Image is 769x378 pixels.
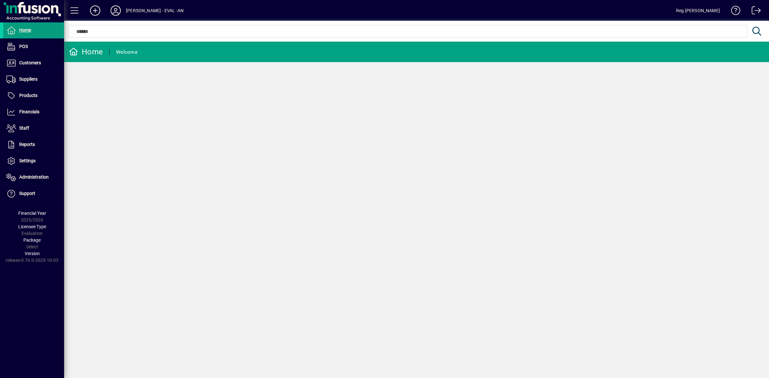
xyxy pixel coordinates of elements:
[126,5,184,16] div: [PERSON_NAME] - EVAL -AN
[747,1,761,22] a: Logout
[3,186,64,202] a: Support
[676,5,720,16] div: Reg [PERSON_NAME]
[19,174,49,180] span: Administration
[18,224,46,229] span: Licensee Type
[19,28,31,33] span: Home
[19,76,37,82] span: Suppliers
[3,39,64,55] a: POS
[19,60,41,65] span: Customers
[105,5,126,16] button: Profile
[3,169,64,185] a: Administration
[69,47,103,57] div: Home
[19,125,29,131] span: Staff
[85,5,105,16] button: Add
[3,88,64,104] a: Products
[19,93,37,98] span: Products
[19,109,39,114] span: Financials
[726,1,740,22] a: Knowledge Base
[19,44,28,49] span: POS
[3,71,64,87] a: Suppliers
[18,211,46,216] span: Financial Year
[25,251,40,256] span: Version
[116,47,137,57] div: Welcome
[19,158,36,163] span: Settings
[23,237,41,243] span: Package
[3,153,64,169] a: Settings
[3,55,64,71] a: Customers
[3,104,64,120] a: Financials
[19,142,35,147] span: Reports
[3,120,64,136] a: Staff
[3,137,64,153] a: Reports
[19,191,35,196] span: Support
